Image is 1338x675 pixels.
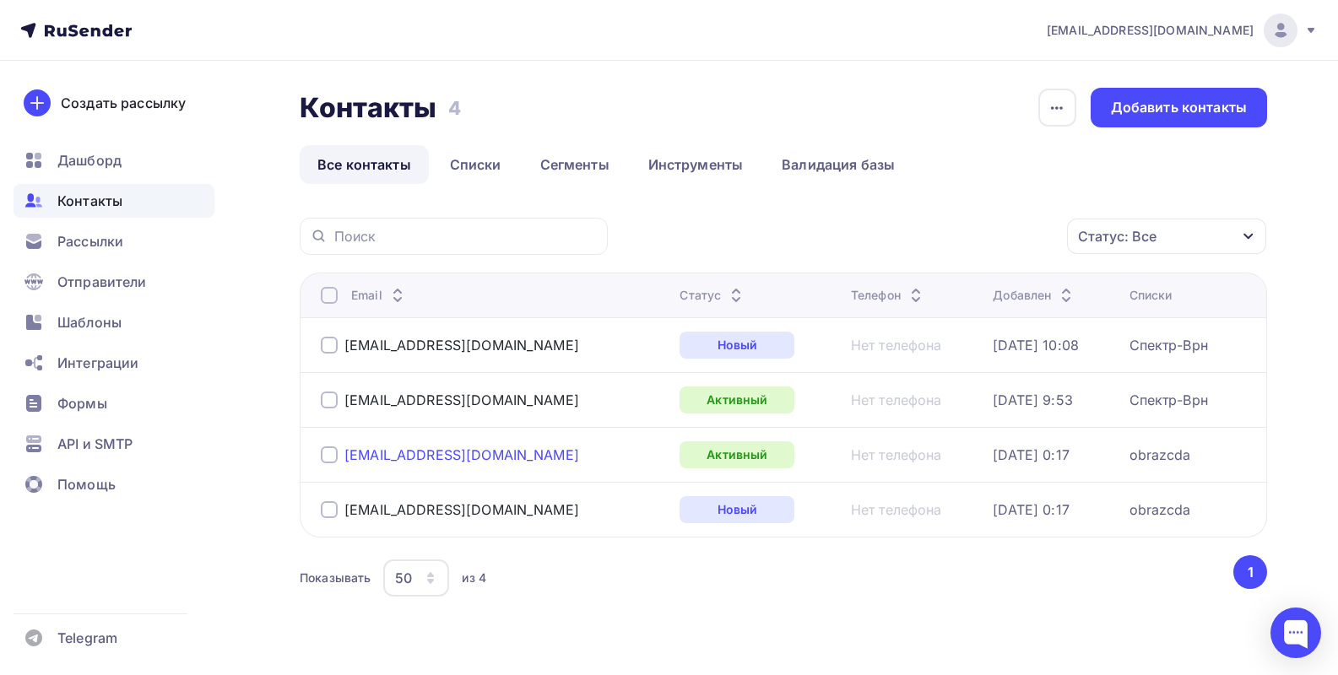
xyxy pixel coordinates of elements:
a: [EMAIL_ADDRESS][DOMAIN_NAME] [1047,13,1318,47]
span: [EMAIL_ADDRESS][DOMAIN_NAME] [1047,22,1254,39]
div: Статус: Все [1078,226,1157,246]
a: Нет телефона [851,391,942,408]
span: Интеграции [57,353,138,373]
a: Все контакты [300,145,429,184]
a: [EMAIL_ADDRESS][DOMAIN_NAME] [344,337,579,354]
div: Списки [1129,287,1173,304]
div: Создать рассылку [61,93,186,113]
div: Статус [680,287,746,304]
a: obrazcda [1129,446,1191,463]
a: obrazcda [1129,501,1191,518]
h2: Контакты [300,91,436,125]
a: [DATE] 0:17 [993,446,1070,463]
span: Помощь [57,474,116,494]
div: из 4 [462,570,486,586]
a: Формы [14,386,214,420]
span: Шаблоны [57,312,122,332]
a: Нет телефона [851,337,942,354]
a: Спектр-Врн [1129,391,1208,408]
span: Telegram [57,628,117,648]
span: Отправители [57,272,147,292]
input: Поиск [334,227,598,246]
a: Шаблоны [14,305,214,339]
a: Новый [680,496,794,523]
div: Добавлен [993,287,1076,304]
ul: Pagination [1231,555,1268,589]
a: Спектр-Врн [1129,337,1208,354]
a: Отправители [14,265,214,299]
a: [DATE] 0:17 [993,501,1070,518]
span: Рассылки [57,231,123,251]
a: Рассылки [14,224,214,258]
a: Контакты [14,184,214,218]
div: 50 [395,568,412,588]
a: Списки [432,145,519,184]
span: Дашборд [57,150,122,170]
span: API и SMTP [57,434,133,454]
a: [EMAIL_ADDRESS][DOMAIN_NAME] [344,446,579,463]
a: [EMAIL_ADDRESS][DOMAIN_NAME] [344,501,579,518]
a: Новый [680,332,794,359]
a: Валидация базы [764,145,913,184]
a: Нет телефона [851,446,942,463]
a: [DATE] 9:53 [993,391,1073,408]
button: 50 [382,559,450,597]
span: Контакты [57,191,122,211]
a: Инструменты [631,145,761,184]
div: Добавить контакты [1111,98,1247,117]
button: Go to page 1 [1233,555,1267,589]
div: Показывать [300,570,371,586]
button: Статус: Все [1066,218,1267,255]
a: [EMAIL_ADDRESS][DOMAIN_NAME] [344,391,579,408]
a: Активный [680,386,794,413]
a: Сегменты [523,145,627,184]
span: Формы [57,393,107,413]
a: Нет телефона [851,501,942,518]
a: Дашборд [14,143,214,177]
div: Email [351,287,408,304]
div: Телефон [851,287,926,304]
a: Активный [680,441,794,468]
a: [DATE] 10:08 [993,337,1079,354]
h3: 4 [448,96,461,120]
